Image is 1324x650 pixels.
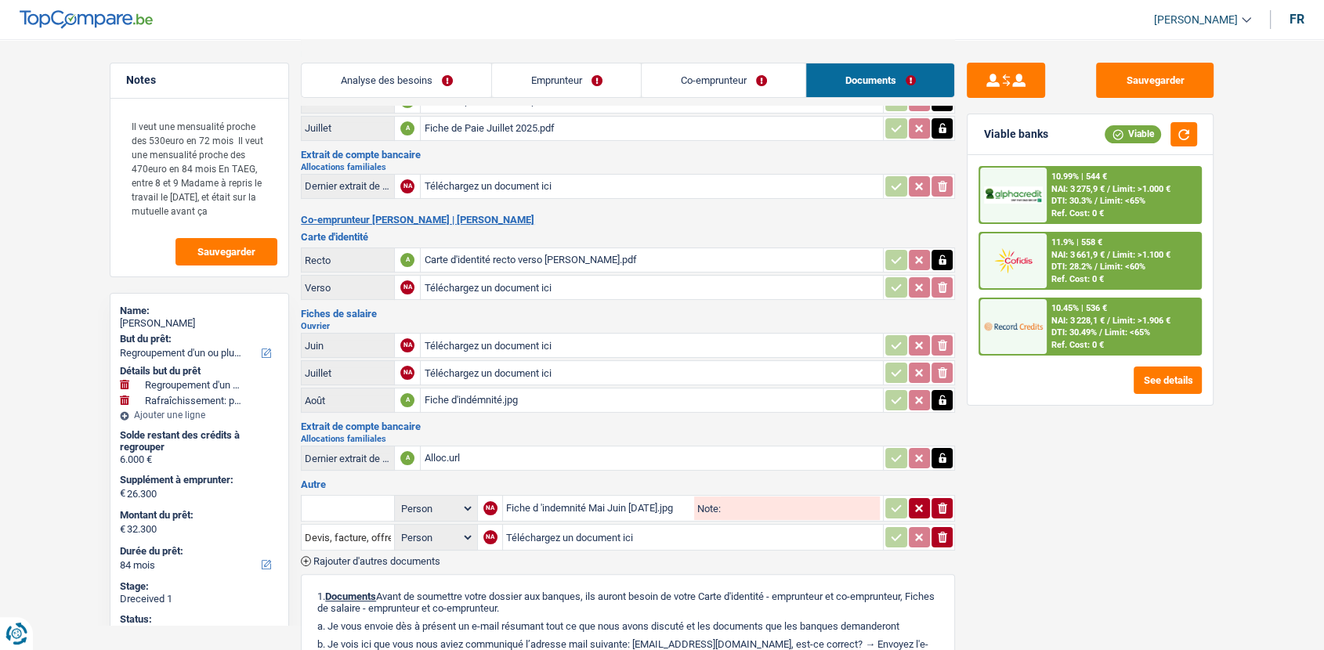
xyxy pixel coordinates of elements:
div: Solde restant des crédits à regrouper [120,429,279,453]
h2: Co-emprunteur [PERSON_NAME] | [PERSON_NAME] [301,214,955,226]
div: Carte d'identité recto verso [PERSON_NAME].pdf [424,248,880,272]
div: Fiche de Paie Juillet 2025.pdf [424,117,880,140]
div: 6.000 € [120,453,279,466]
button: Rajouter d'autres documents [301,556,440,566]
div: Stage: [120,580,279,593]
span: DTI: 30.49% [1051,327,1097,338]
div: A [400,121,414,135]
span: NAI: 3 661,9 € [1051,250,1105,260]
div: Fiche d 'indemnité Mai Juin [DATE].jpg [506,497,691,520]
div: Ref. Cost: 0 € [1051,274,1104,284]
div: A [400,253,414,267]
div: Status: [120,613,279,626]
span: / [1107,250,1110,260]
div: Fiche d'indémnité.jpg [424,388,880,412]
div: NA [483,530,497,544]
div: NA [400,338,414,352]
a: [PERSON_NAME] [1141,7,1251,33]
h3: Autre [301,479,955,489]
h2: Allocations familiales [301,435,955,443]
div: Juillet [305,367,391,379]
div: fr [1290,12,1304,27]
label: Note: [694,504,721,514]
h3: Extrait de compte bancaire [301,150,955,160]
div: NA [400,179,414,193]
span: Documents [325,590,376,602]
a: Emprunteur [492,63,641,97]
div: Alloc.url [424,446,880,470]
label: Montant du prêt: [120,509,276,522]
a: Co-emprunteur [642,63,805,97]
span: NAI: 3 228,1 € [1051,316,1105,326]
div: Juin [305,340,391,352]
span: Limit: >1.906 € [1112,316,1170,326]
label: Durée du prêt: [120,545,276,558]
div: A [400,451,414,465]
div: 10.99% | 544 € [1051,172,1107,182]
div: NA [400,280,414,294]
img: AlphaCredit [984,186,1042,204]
span: NAI: 3 275,9 € [1051,184,1105,194]
h3: Fiches de salaire [301,309,955,319]
div: Dreceived 1 [120,593,279,605]
span: / [1107,184,1110,194]
div: Recto [305,255,391,266]
span: Limit: >1.000 € [1112,184,1170,194]
div: Ref. Cost: 0 € [1051,340,1104,350]
span: [PERSON_NAME] [1154,13,1238,27]
div: 11.9% | 558 € [1051,237,1102,247]
img: Record Credits [984,312,1042,341]
h3: Extrait de compte bancaire [301,421,955,432]
span: € [120,523,125,536]
img: Cofidis [984,246,1042,275]
h3: Carte d'identité [301,232,955,242]
span: Rajouter d'autres documents [313,556,440,566]
button: See details [1134,367,1202,394]
div: Ajouter une ligne [120,410,279,421]
span: Sauvegarder [197,247,255,257]
p: a. Je vous envoie dès à présent un e-mail résumant tout ce que nous avons discuté et les doc... [317,620,939,632]
div: 10.45% | 536 € [1051,303,1107,313]
div: A [400,393,414,407]
span: Limit: <60% [1100,262,1145,272]
div: Ref. Cost: 0 € [1051,208,1104,218]
a: Documents [806,63,954,97]
div: Dernier extrait de compte pour vos allocations familiales [305,453,391,464]
label: But du prêt: [120,333,276,345]
div: Dernier extrait de compte pour vos allocations familiales [305,180,391,192]
div: [PERSON_NAME] [120,317,279,330]
div: NA [400,366,414,380]
div: Name: [120,305,279,317]
span: / [1094,262,1098,272]
h5: Notes [126,74,273,87]
p: 1. Avant de soumettre votre dossier aux banques, ils auront besoin de votre Carte d'identité - em... [317,590,939,614]
span: € [120,487,125,500]
div: Détails but du prêt [120,365,279,377]
span: Limit: <65% [1105,327,1150,338]
button: Sauvegarder [175,238,277,265]
span: DTI: 30.3% [1051,196,1092,206]
h2: Ouvrier [301,322,955,330]
span: / [1107,316,1110,326]
div: Verso [305,282,391,294]
div: Août [305,395,391,406]
div: Juillet [305,122,391,134]
div: Viable [1105,125,1161,143]
span: DTI: 28.2% [1051,262,1092,272]
span: / [1099,327,1102,338]
span: / [1094,196,1098,206]
img: TopCompare Logo [20,10,153,29]
div: NA [483,501,497,515]
button: Sauvegarder [1096,63,1214,98]
div: Viable banks [983,128,1047,141]
span: Limit: >1.100 € [1112,250,1170,260]
h2: Allocations familiales [301,163,955,172]
span: Limit: <65% [1100,196,1145,206]
label: Supplément à emprunter: [120,474,276,486]
a: Analyse des besoins [302,63,491,97]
